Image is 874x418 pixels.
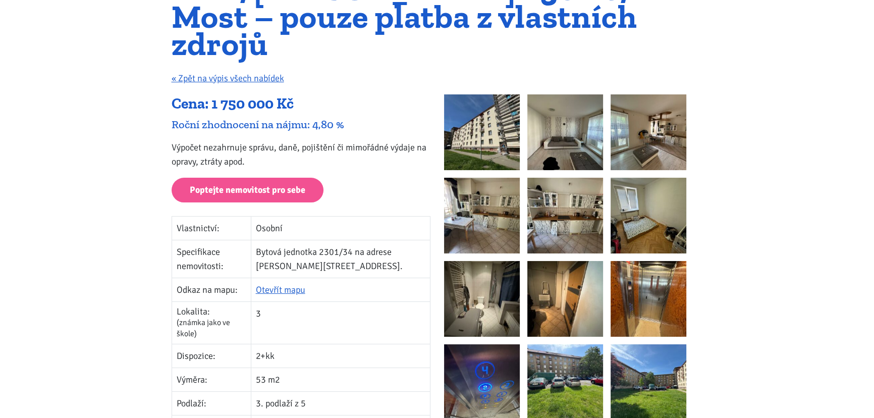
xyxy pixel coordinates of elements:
td: 3. podlaží z 5 [251,391,430,415]
td: Odkaz na mapu: [172,278,251,301]
td: Dispozice: [172,344,251,368]
span: (známka jako ve škole) [177,318,230,339]
a: « Zpět na výpis všech nabídek [172,73,284,84]
td: Osobní [251,216,430,240]
p: Výpočet nezahrnuje správu, daně, pojištění či mimořádné výdaje na opravy, ztráty apod. [172,140,430,169]
td: Výměra: [172,368,251,391]
td: Lokalita: [172,301,251,344]
td: Podlaží: [172,391,251,415]
td: Specifikace nemovitosti: [172,240,251,278]
a: Poptejte nemovitost pro sebe [172,178,323,202]
a: Otevřít mapu [256,284,305,295]
div: Roční zhodnocení na nájmu: 4,80 % [172,118,430,131]
div: Cena: 1 750 000 Kč [172,94,430,114]
td: 3 [251,301,430,344]
td: Vlastnictví: [172,216,251,240]
td: 2+kk [251,344,430,368]
td: Bytová jednotka 2301/34 na adrese [PERSON_NAME][STREET_ADDRESS]. [251,240,430,278]
td: 53 m2 [251,368,430,391]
